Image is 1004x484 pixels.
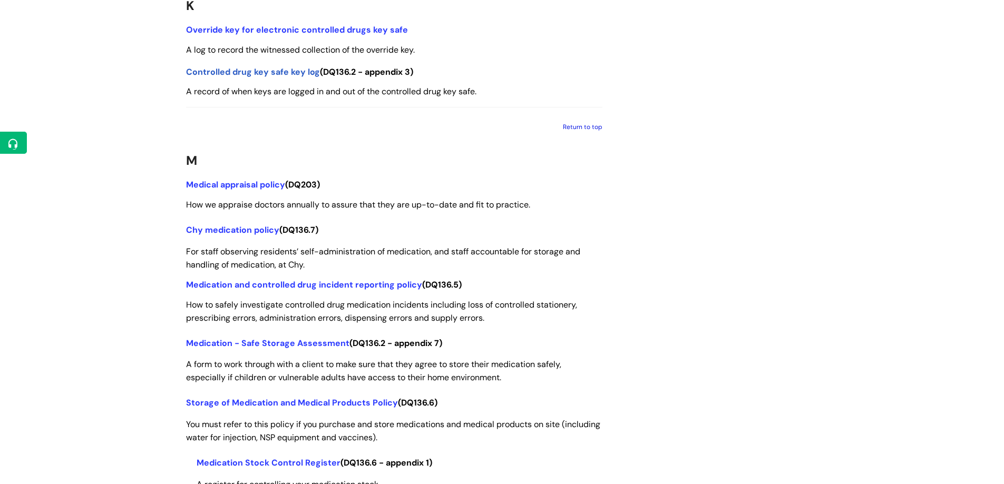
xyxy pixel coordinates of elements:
[186,224,279,235] a: Chy medication policy
[186,179,285,190] a: Medical appraisal policy
[186,199,530,210] span: How we appraise doctors annually to assure that they are up-to-date and fit to practice.
[186,397,398,408] a: Storage of Medication and Medical Products Policy
[197,457,340,468] a: Medication Stock Control Register
[186,338,349,349] a: Medication - Safe Storage Assessment
[563,123,602,131] a: Return to top
[186,419,600,443] span: You must refer to this policy if you purchase and store medications and medical products on site ...
[186,66,413,77] strong: (DQ136.2 - appendix 3)
[197,457,432,468] span: (DQ136.6 - appendix 1)
[186,397,437,408] span: (DQ136.6)
[186,224,318,235] strong: (DQ136.7)
[186,279,422,290] a: Medication and controlled drug incident reporting policy
[186,359,561,383] span: A form to work through with a client to make sure that they agree to store their medication safel...
[186,299,577,323] span: How to safely investigate controlled drug medication incidents including loss of controlled stati...
[186,246,580,270] span: For staff observing residents’ self-administration of medication, and staff accountable for stora...
[186,24,408,35] a: Override key for electronic controlled drugs key safe
[186,86,476,97] span: A record of when keys are logged in and out of the controlled drug key safe.
[186,66,320,77] a: Controlled drug key safe key log
[186,152,197,169] span: M
[186,279,462,290] span: (DQ136.5)
[186,179,320,190] span: (DQ203)
[186,338,442,349] span: (DQ136.2 - appendix 7)
[186,44,415,55] span: A log to record the witnessed collection of the override key.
